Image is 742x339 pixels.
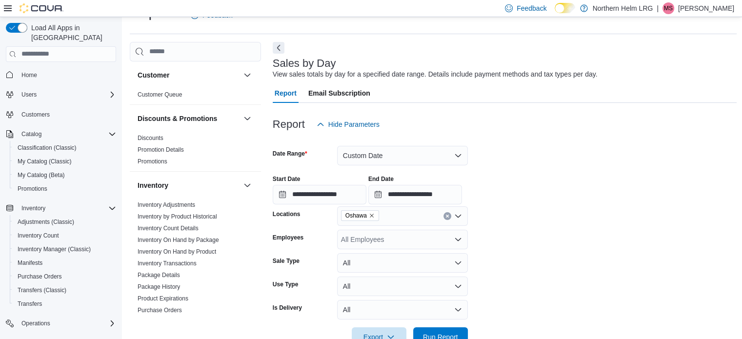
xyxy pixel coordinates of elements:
button: Home [2,68,120,82]
a: Classification (Classic) [14,142,80,154]
span: Customers [18,108,116,120]
span: Email Subscription [308,83,370,103]
div: Customer [130,89,261,104]
label: Start Date [273,175,301,183]
span: Hide Parameters [328,120,380,129]
span: Purchase Orders [14,271,116,282]
button: Inventory [18,202,49,214]
button: Inventory Manager (Classic) [10,242,120,256]
button: Inventory [2,201,120,215]
span: My Catalog (Classic) [14,156,116,167]
button: Next [273,42,284,54]
button: Adjustments (Classic) [10,215,120,229]
span: Adjustments (Classic) [18,218,74,226]
input: Press the down key to open a popover containing a calendar. [273,185,366,204]
span: Product Expirations [138,295,188,302]
button: Catalog [18,128,45,140]
button: All [337,277,468,296]
div: Discounts & Promotions [130,132,261,171]
button: Remove Oshawa from selection in this group [369,213,375,219]
span: Oshawa [341,210,379,221]
button: Custom Date [337,146,468,165]
input: Dark Mode [555,3,575,13]
h3: Report [273,119,305,130]
a: Package History [138,283,180,290]
a: Transfers [14,298,46,310]
span: Promotion Details [138,146,184,154]
button: Customer [138,70,240,80]
span: Inventory [21,204,45,212]
button: Users [18,89,40,100]
span: Report [275,83,297,103]
span: Operations [21,319,50,327]
button: Catalog [2,127,120,141]
a: Inventory Transactions [138,260,197,267]
a: Customers [18,109,54,120]
button: Operations [18,318,54,329]
span: Operations [18,318,116,329]
span: Users [18,89,116,100]
a: Promotions [138,158,167,165]
button: My Catalog (Beta) [10,168,120,182]
a: Home [18,69,41,81]
span: Inventory Count [18,232,59,239]
button: Manifests [10,256,120,270]
label: Is Delivery [273,304,302,312]
span: Transfers [14,298,116,310]
p: [PERSON_NAME] [678,2,734,14]
a: Purchase Orders [14,271,66,282]
span: Customer Queue [138,91,182,99]
span: Inventory On Hand by Product [138,248,216,256]
a: Inventory by Product Historical [138,213,217,220]
button: Open list of options [454,236,462,243]
button: Customers [2,107,120,121]
p: | [657,2,659,14]
button: Inventory [241,179,253,191]
span: Promotions [18,185,47,193]
span: My Catalog (Beta) [14,169,116,181]
p: Northern Helm LRG [593,2,653,14]
span: Transfers (Classic) [18,286,66,294]
h3: Sales by Day [273,58,336,69]
span: MS [664,2,673,14]
label: Locations [273,210,301,218]
span: Oshawa [345,211,367,220]
label: End Date [368,175,394,183]
a: Inventory Count [14,230,63,241]
div: Monica Spina [662,2,674,14]
span: Promotions [14,183,116,195]
a: Discounts [138,135,163,141]
button: My Catalog (Classic) [10,155,120,168]
label: Employees [273,234,303,241]
span: Inventory Manager (Classic) [18,245,91,253]
a: Inventory Manager (Classic) [14,243,95,255]
button: Users [2,88,120,101]
button: Discounts & Promotions [241,113,253,124]
span: Home [18,69,116,81]
span: Adjustments (Classic) [14,216,116,228]
span: Inventory [18,202,116,214]
div: View sales totals by day for a specified date range. Details include payment methods and tax type... [273,69,598,80]
h3: Customer [138,70,169,80]
span: Load All Apps in [GEOGRAPHIC_DATA] [27,23,116,42]
span: Transfers [18,300,42,308]
button: Inventory [138,180,240,190]
span: Customers [21,111,50,119]
span: Discounts [138,134,163,142]
span: Classification (Classic) [18,144,77,152]
button: Transfers [10,297,120,311]
span: Inventory Count [14,230,116,241]
a: Inventory On Hand by Package [138,237,219,243]
button: Inventory Count [10,229,120,242]
button: Open list of options [454,212,462,220]
button: Operations [2,317,120,330]
a: Manifests [14,257,46,269]
span: Purchase Orders [138,306,182,314]
button: All [337,253,468,273]
label: Sale Type [273,257,300,265]
button: Discounts & Promotions [138,114,240,123]
span: Package Details [138,271,180,279]
span: Purchase Orders [18,273,62,280]
button: Transfers (Classic) [10,283,120,297]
